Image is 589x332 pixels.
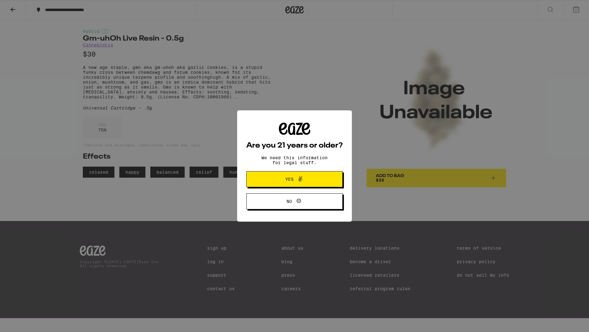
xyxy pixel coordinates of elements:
[256,155,333,165] p: We need this information for legal stuff.
[287,199,292,204] span: No
[285,177,294,181] span: Yes
[246,193,343,209] button: No
[551,314,583,329] iframe: Opens a widget where you can find more information
[246,142,343,149] h2: Are you 21 years or older?
[246,171,343,187] button: Yes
